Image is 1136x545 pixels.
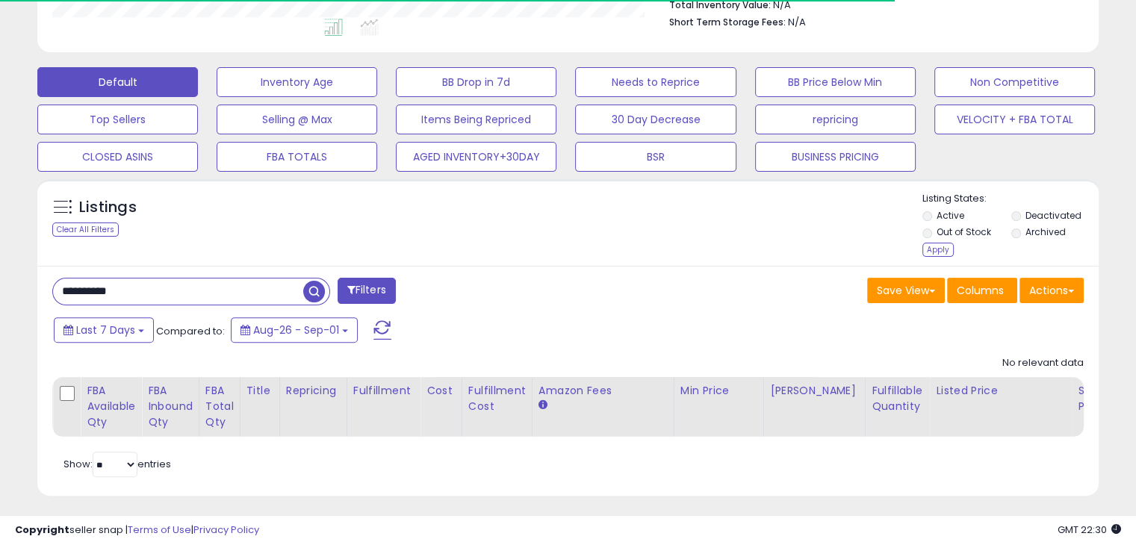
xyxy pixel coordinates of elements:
[37,142,198,172] button: CLOSED ASINS
[937,225,991,238] label: Out of Stock
[156,324,225,338] span: Compared to:
[15,523,259,538] div: seller snap | |
[217,105,377,134] button: Selling @ Max
[353,383,414,399] div: Fulfillment
[538,399,547,412] small: Amazon Fees.
[426,383,456,399] div: Cost
[934,67,1095,97] button: Non Competitive
[128,523,191,537] a: Terms of Use
[1078,383,1108,414] div: Ship Price
[52,222,119,237] div: Clear All Filters
[396,142,556,172] button: AGED INVENTORY+30DAY
[54,317,154,343] button: Last 7 Days
[286,383,341,399] div: Repricing
[193,523,259,537] a: Privacy Policy
[922,243,954,257] div: Apply
[79,197,137,218] h5: Listings
[538,383,668,399] div: Amazon Fees
[1019,278,1084,303] button: Actions
[957,283,1004,298] span: Columns
[246,383,273,399] div: Title
[755,142,916,172] button: BUSINESS PRICING
[872,383,923,414] div: Fulfillable Quantity
[338,278,396,304] button: Filters
[937,209,964,222] label: Active
[468,383,526,414] div: Fulfillment Cost
[87,383,135,430] div: FBA Available Qty
[37,67,198,97] button: Default
[867,278,945,303] button: Save View
[231,317,358,343] button: Aug-26 - Sep-01
[1002,356,1084,370] div: No relevant data
[947,278,1017,303] button: Columns
[148,383,193,430] div: FBA inbound Qty
[76,323,135,337] span: Last 7 Days
[15,523,69,537] strong: Copyright
[575,142,736,172] button: BSR
[253,323,339,337] span: Aug-26 - Sep-01
[936,383,1065,399] div: Listed Price
[575,105,736,134] button: 30 Day Decrease
[1025,209,1081,222] label: Deactivated
[1058,523,1121,537] span: 2025-09-9 22:30 GMT
[217,142,377,172] button: FBA TOTALS
[205,383,234,430] div: FBA Total Qty
[396,105,556,134] button: Items Being Repriced
[755,105,916,134] button: repricing
[396,67,556,97] button: BB Drop in 7d
[1025,225,1065,238] label: Archived
[770,383,859,399] div: [PERSON_NAME]
[680,383,757,399] div: Min Price
[934,105,1095,134] button: VELOCITY + FBA TOTAL
[575,67,736,97] button: Needs to Reprice
[755,67,916,97] button: BB Price Below Min
[217,67,377,97] button: Inventory Age
[922,192,1099,206] p: Listing States:
[37,105,198,134] button: Top Sellers
[788,15,806,29] span: N/A
[669,16,786,28] b: Short Term Storage Fees:
[63,457,171,471] span: Show: entries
